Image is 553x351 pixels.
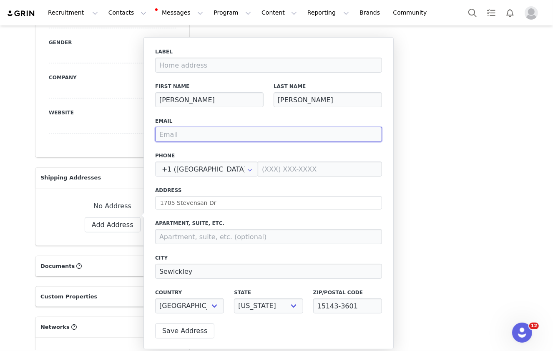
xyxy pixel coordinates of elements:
[152,3,208,22] button: Messages
[155,58,382,73] input: Home address
[40,174,101,182] span: Shipping Addresses
[388,3,436,22] a: Community
[155,196,382,210] input: Address
[525,6,538,20] img: placeholder-profile.jpg
[155,48,382,56] label: Label
[209,3,256,22] button: Program
[155,127,382,142] input: Email
[40,262,75,270] span: Documents
[313,289,382,296] label: Zip/Postal Code
[49,201,176,211] div: No Address
[274,83,382,90] label: Last Name
[520,6,546,20] button: Profile
[155,229,382,244] input: Apartment, suite, etc. (optional)
[313,298,382,313] input: Zip/Postal code
[7,7,289,16] body: Rich Text Area. Press ALT-0 for help.
[103,3,151,22] button: Contacts
[40,323,70,331] span: Networks
[49,74,176,81] label: Company
[155,152,382,159] label: Phone
[302,3,354,22] button: Reporting
[43,3,103,22] button: Recruitment
[7,10,36,18] img: grin logo
[482,3,500,22] a: Tasks
[529,323,539,329] span: 12
[85,217,141,232] button: Add Address
[155,117,382,125] label: Email
[155,254,382,262] label: City
[49,39,176,46] label: Gender
[155,264,382,279] input: City
[234,289,303,296] label: State
[49,109,176,116] label: Website
[512,323,532,343] iframe: Intercom live chat
[155,92,264,107] input: First Name
[258,162,382,177] input: (XXX) XXX-XXXX
[155,162,258,177] div: United States
[256,3,302,22] button: Content
[155,220,382,227] label: Apartment, suite, etc.
[155,187,382,194] label: Address
[155,289,224,296] label: Country
[155,162,258,177] input: Country
[354,3,387,22] a: Brands
[40,293,97,301] span: Custom Properties
[463,3,482,22] button: Search
[155,323,214,338] button: Save Address
[274,92,382,107] input: Last Name
[155,83,264,90] label: First Name
[501,3,519,22] button: Notifications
